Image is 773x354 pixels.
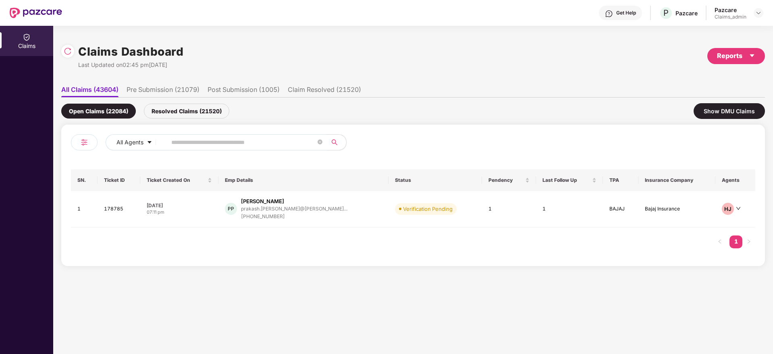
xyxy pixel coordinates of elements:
span: close-circle [318,139,322,146]
img: svg+xml;base64,PHN2ZyBpZD0iQ2xhaW0iIHhtbG5zPSJodHRwOi8vd3d3LnczLm9yZy8yMDAwL3N2ZyIgd2lkdGg9IjIwIi... [23,33,31,41]
th: Ticket Created On [140,169,218,191]
span: Ticket Created On [147,177,206,183]
div: Claims_admin [715,14,746,20]
img: svg+xml;base64,PHN2ZyBpZD0iRHJvcGRvd24tMzJ4MzIiIHhtbG5zPSJodHRwOi8vd3d3LnczLm9yZy8yMDAwL3N2ZyIgd2... [755,10,762,16]
span: down [736,206,741,211]
span: Pendency [488,177,524,183]
img: New Pazcare Logo [10,8,62,18]
span: Last Follow Up [542,177,591,183]
div: Pazcare [675,9,698,17]
th: Agents [715,169,755,191]
span: P [663,8,669,18]
span: close-circle [318,140,322,144]
div: Pazcare [715,6,746,14]
img: svg+xml;base64,PHN2ZyBpZD0iSGVscC0zMngzMiIgeG1sbnM9Imh0dHA6Ly93d3cudzMub3JnLzIwMDAvc3ZnIiB3aWR0aD... [605,10,613,18]
div: HJ [722,203,734,215]
div: Get Help [616,10,636,16]
th: Last Follow Up [536,169,603,191]
th: Pendency [482,169,536,191]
